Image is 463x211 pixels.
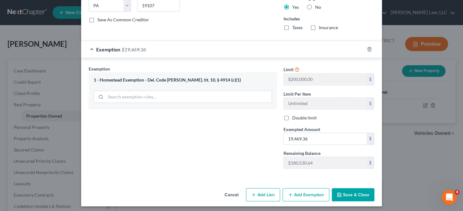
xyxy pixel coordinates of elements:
div: $ [367,98,374,109]
button: Add Lien [246,188,280,201]
div: $ [367,157,374,169]
input: 0.00 [284,133,367,145]
button: Save & Close [332,188,374,201]
label: Remaining Balance [283,150,320,156]
label: Yes [292,4,299,10]
input: -- [284,157,367,169]
div: $ [367,133,374,145]
span: $19,469.36 [122,46,146,52]
input: -- [284,98,367,109]
label: Limit Per Item [283,91,311,97]
label: Save As Common Creditor [97,17,149,23]
span: Exemption [96,46,120,52]
label: Taxes [292,24,302,31]
button: Cancel [220,189,243,201]
span: 4 [455,190,460,195]
label: No [315,4,321,10]
span: Exempted Amount [283,127,320,132]
label: Insurance [319,24,338,31]
input: Search exemption rules... [106,91,272,103]
label: Double limit [292,115,316,121]
span: Exemption [89,66,110,71]
iframe: Intercom live chat [442,190,457,205]
label: Includes [283,15,374,22]
div: $ [367,73,374,85]
input: -- [284,73,367,85]
button: Add Exemption [283,188,329,201]
span: Limit [283,67,293,72]
div: 1 - Homestead Exemption - Del. Code [PERSON_NAME]. tit. 10, § 4914 (c)(1) [94,77,272,83]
